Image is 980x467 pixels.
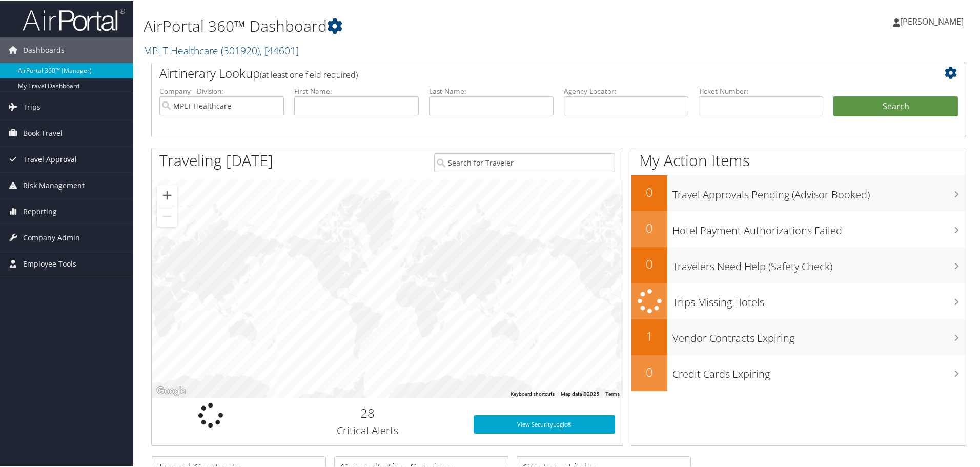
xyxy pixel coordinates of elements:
[631,362,667,380] h2: 0
[277,422,458,437] h3: Critical Alerts
[157,205,177,226] button: Zoom out
[631,210,966,246] a: 0Hotel Payment Authorizations Failed
[511,390,555,397] button: Keyboard shortcuts
[474,414,615,433] a: View SecurityLogic®
[159,149,273,170] h1: Traveling [DATE]
[260,68,358,79] span: (at least one field required)
[605,390,620,396] a: Terms (opens in new tab)
[23,250,76,276] span: Employee Tools
[631,246,966,282] a: 0Travelers Need Help (Safety Check)
[144,43,299,56] a: MPLT Healthcare
[23,224,80,250] span: Company Admin
[631,218,667,236] h2: 0
[260,43,299,56] span: , [ 44601 ]
[159,85,284,95] label: Company - Division:
[294,85,419,95] label: First Name:
[672,325,966,344] h3: Vendor Contracts Expiring
[23,198,57,224] span: Reporting
[833,95,958,116] button: Search
[159,64,890,81] h2: Airtinerary Lookup
[900,15,964,26] span: [PERSON_NAME]
[23,119,63,145] span: Book Travel
[699,85,823,95] label: Ticket Number:
[631,354,966,390] a: 0Credit Cards Expiring
[631,174,966,210] a: 0Travel Approvals Pending (Advisor Booked)
[631,254,667,272] h2: 0
[672,289,966,309] h3: Trips Missing Hotels
[23,146,77,171] span: Travel Approval
[631,282,966,318] a: Trips Missing Hotels
[144,14,697,36] h1: AirPortal 360™ Dashboard
[23,172,85,197] span: Risk Management
[154,383,188,397] img: Google
[893,5,974,36] a: [PERSON_NAME]
[23,7,125,31] img: airportal-logo.png
[561,390,599,396] span: Map data ©2025
[157,184,177,205] button: Zoom in
[23,93,40,119] span: Trips
[672,217,966,237] h3: Hotel Payment Authorizations Failed
[277,403,458,421] h2: 28
[434,152,615,171] input: Search for Traveler
[154,383,188,397] a: Open this area in Google Maps (opens a new window)
[429,85,554,95] label: Last Name:
[672,361,966,380] h3: Credit Cards Expiring
[631,327,667,344] h2: 1
[23,36,65,62] span: Dashboards
[631,149,966,170] h1: My Action Items
[631,318,966,354] a: 1Vendor Contracts Expiring
[564,85,688,95] label: Agency Locator:
[672,253,966,273] h3: Travelers Need Help (Safety Check)
[631,182,667,200] h2: 0
[221,43,260,56] span: ( 301920 )
[672,181,966,201] h3: Travel Approvals Pending (Advisor Booked)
